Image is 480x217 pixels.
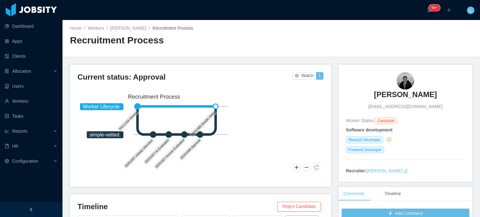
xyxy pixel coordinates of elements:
a: icon: auditClients [5,50,57,62]
text: Recruitment Process [128,94,180,100]
span: ReactJS Developer [346,136,383,143]
span: L [469,7,472,14]
span: / [107,26,108,31]
a: [PERSON_NAME] [110,26,146,31]
i: icon: setting [5,159,9,163]
span: HR [12,144,18,149]
i: icon: solution [5,69,9,73]
a: [PERSON_NAME] [374,90,437,103]
h3: Timeline [77,202,277,212]
text: 20211104-Sourced [118,110,139,131]
a: icon: userWorkers [5,95,57,107]
h2: Recruitment Process [70,34,271,47]
a: icon: check-circle [386,137,391,142]
text: 20251008-Simple Vetted [190,110,217,137]
span: Configuration [12,159,38,164]
i: icon: book [5,144,9,148]
button: Reset Zoom [313,164,320,171]
span: Worker Status: [346,118,375,123]
i: icon: plus [447,8,451,12]
text: 20251008-Approval [179,138,201,160]
i: icon: bell [427,8,431,12]
a: icon: appstoreApps [5,35,57,47]
span: Allocation [12,69,31,74]
h3: Current status: Approval [77,72,292,82]
a: Workers [88,26,104,31]
text: 20251007-AI Evaluation [144,138,170,164]
button: 1 [316,72,323,80]
div: Timeline [379,187,406,201]
strong: Recruiter: [346,168,367,173]
a: icon: profileTasks [5,110,57,122]
text: 20251007-Human Evaluation [154,138,185,169]
i: icon: line-chart [5,129,9,133]
tspan: simple-vetted [89,132,119,137]
span: / [149,26,150,31]
span: Reports [12,129,27,134]
button: Reject Candidate [277,202,321,212]
img: d5a45be3-7130-47c2-89d6-cb4f74eb5710_68ed072ff22b5-90w.png [397,72,414,90]
button: Zoom Out [303,164,310,171]
i: icon: check-circle [387,137,391,142]
button: icon: eyeWatch [292,72,316,80]
span: Frontend Developer [346,146,384,153]
span: [EMAIL_ADDRESS][DOMAIN_NAME] [368,103,442,110]
a: Home [70,26,82,31]
span: / [84,26,85,31]
a: icon: robotUsers [5,80,57,92]
a: [PERSON_NAME] [367,168,402,173]
a: icon: pie-chartDashboard [5,20,57,32]
tspan: Worker Lifecycle [83,104,120,109]
h3: [PERSON_NAME] [374,90,437,100]
button: Zoom In [293,164,300,171]
span: Recruitment Process [152,26,193,31]
strong: Software development [346,127,392,132]
div: Comments [338,187,370,201]
i: icon: edit [404,169,408,173]
span: Candidate [375,117,397,124]
text: 20251007-Jobsity Interview [124,139,153,168]
sup: 1946 [429,5,440,11]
